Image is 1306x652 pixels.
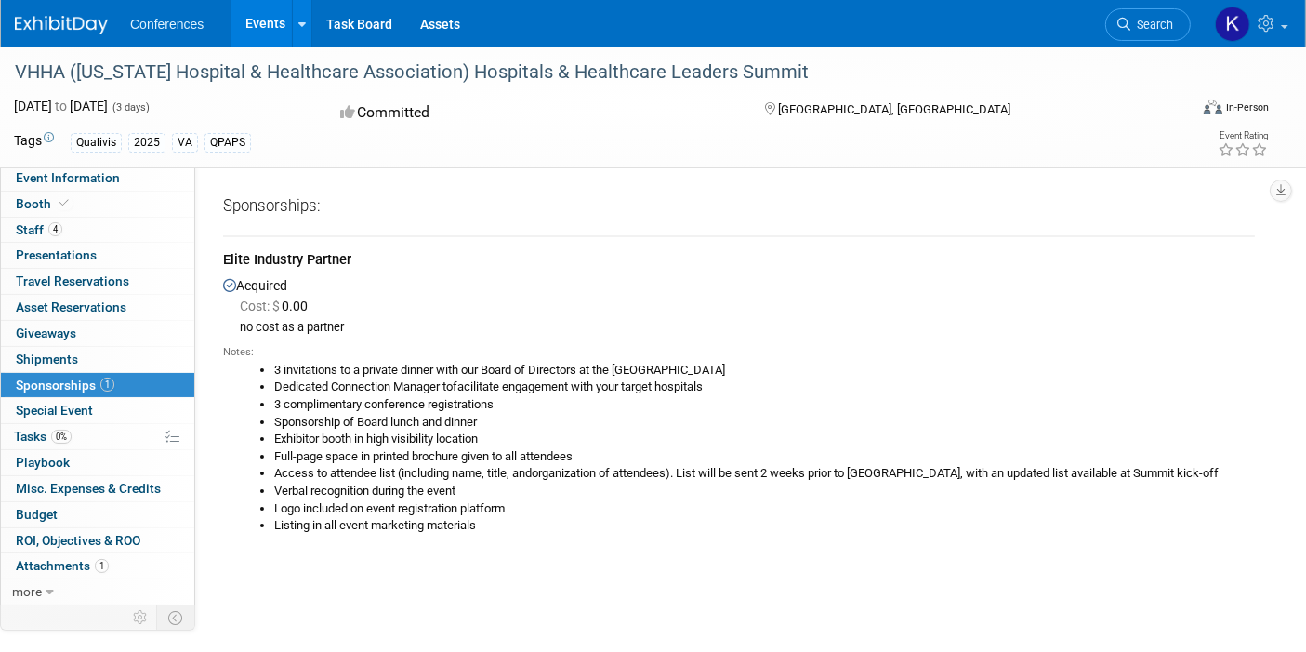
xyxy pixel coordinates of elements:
img: Format-Inperson.png [1204,100,1222,114]
li: Sponsorship of Board lunch and dinner [274,414,1255,432]
span: Presentations [16,247,97,262]
li: Full-page space in printed brochure given to all attendees [274,448,1255,466]
span: Travel Reservations [16,273,129,288]
span: [DATE] [DATE] [14,99,108,113]
a: Staff4 [1,218,194,243]
li: Listing in all event marketing materials [274,517,1255,535]
td: Personalize Event Tab Strip [125,605,157,630]
li: Access to attendee list (including name, title, andorganization of attendees). List will be sent ... [274,465,1255,483]
span: Event Information [16,170,120,185]
a: Asset Reservations [1,295,194,320]
span: Playbook [16,455,70,470]
div: Elite Industry Partner [223,250,1255,273]
span: Asset Reservations [16,299,126,314]
div: Notes: [223,345,1255,360]
div: Qualivis [71,133,122,153]
div: Event Format [1083,97,1269,125]
img: Kelly Parker [1215,7,1250,42]
a: Search [1105,8,1191,41]
li: Dedicated Connection Manager tofacilitate engagement with your target hospitals [274,379,1255,396]
a: Tasks0% [1,424,194,449]
span: Special Event [16,403,93,418]
li: 3 complimentary conference registrations [274,396,1255,414]
li: Logo included on event registration platform [274,500,1255,518]
i: Booth reservation complete [59,198,69,208]
div: Sponsorships: [223,195,1255,224]
span: ROI, Objectives & ROO [16,533,140,548]
a: ROI, Objectives & ROO [1,528,194,553]
div: Committed [335,97,734,129]
span: Sponsorships [16,378,114,393]
span: Tasks [14,429,72,444]
span: Search [1130,18,1173,32]
span: Budget [16,507,58,522]
span: 0% [51,430,72,444]
a: Special Event [1,398,194,423]
span: Conferences [130,17,204,32]
a: Sponsorships1 [1,373,194,398]
span: [GEOGRAPHIC_DATA], [GEOGRAPHIC_DATA] [778,102,1010,116]
div: In-Person [1225,100,1269,114]
span: more [12,584,42,599]
a: Attachments1 [1,553,194,579]
td: Toggle Event Tabs [157,605,195,630]
div: Acquired [223,273,1255,550]
li: Exhibitor booth in high visibility location [274,431,1255,448]
span: Booth [16,196,73,211]
div: QPAPS [204,133,251,153]
a: more [1,579,194,605]
span: 0.00 [240,299,315,313]
span: Staff [16,222,62,237]
div: VA [172,133,198,153]
span: 1 [100,378,114,392]
a: Giveaways [1,321,194,346]
span: Misc. Expenses & Credits [16,481,161,496]
a: Shipments [1,347,194,372]
div: no cost as a partner [240,320,1255,336]
img: ExhibitDay [15,16,108,34]
span: to [52,99,70,113]
a: Misc. Expenses & Credits [1,476,194,501]
span: 1 [95,559,109,573]
div: VHHA ([US_STATE] Hospital & Healthcare Association) Hospitals & Healthcare Leaders Summit [8,56,1162,89]
a: Presentations [1,243,194,268]
li: 3 invitations to a private dinner with our Board of Directors at the [GEOGRAPHIC_DATA] [274,362,1255,379]
span: Attachments [16,558,109,573]
span: (3 days) [111,101,150,113]
div: 2025 [128,133,165,153]
a: Travel Reservations [1,269,194,294]
a: Booth [1,192,194,217]
a: Budget [1,502,194,527]
a: Event Information [1,166,194,191]
a: Playbook [1,450,194,475]
div: Event Rating [1218,131,1268,140]
span: 4 [48,222,62,236]
li: Verbal recognition during the event [274,483,1255,500]
span: Giveaways [16,326,76,340]
span: Cost: $ [240,299,282,313]
td: Tags [14,131,54,153]
span: Shipments [16,352,78,366]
